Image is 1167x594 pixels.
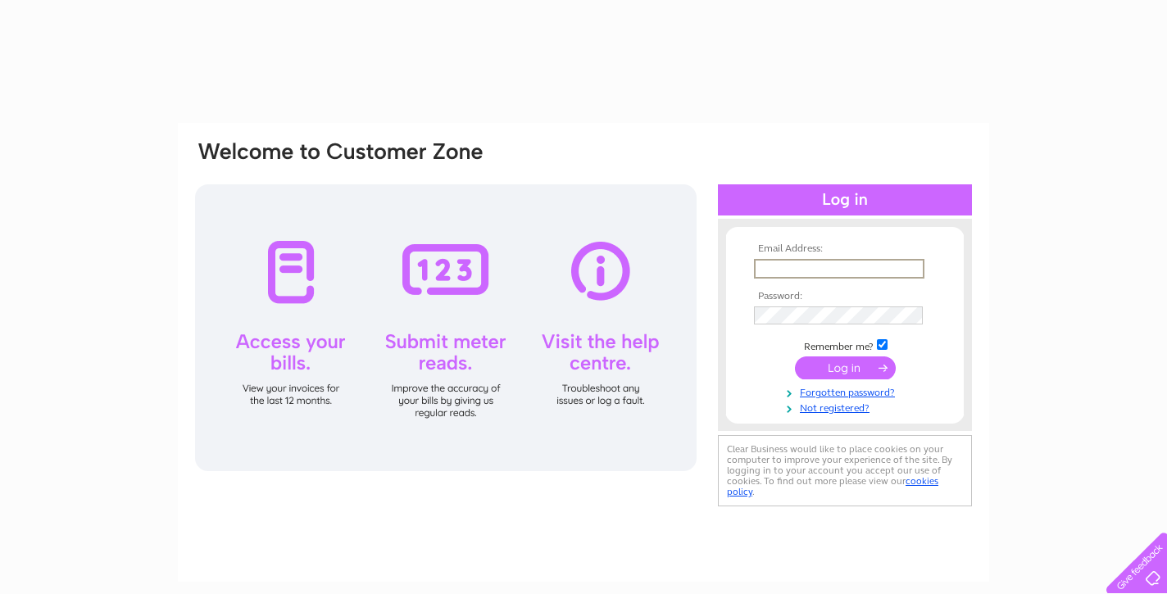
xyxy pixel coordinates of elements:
[754,383,940,399] a: Forgotten password?
[718,435,972,506] div: Clear Business would like to place cookies on your computer to improve your experience of the sit...
[750,243,940,255] th: Email Address:
[754,399,940,415] a: Not registered?
[750,291,940,302] th: Password:
[727,475,938,497] a: cookies policy
[795,356,896,379] input: Submit
[750,337,940,353] td: Remember me?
